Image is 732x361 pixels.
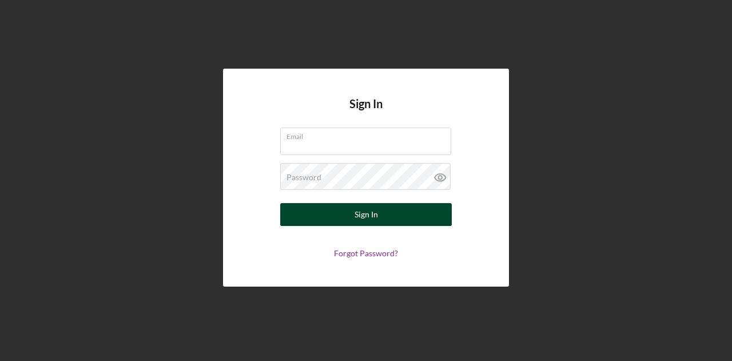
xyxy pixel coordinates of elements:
a: Forgot Password? [334,248,398,258]
label: Password [287,173,321,182]
label: Email [287,128,451,141]
h4: Sign In [349,97,383,128]
div: Sign In [355,203,378,226]
button: Sign In [280,203,452,226]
